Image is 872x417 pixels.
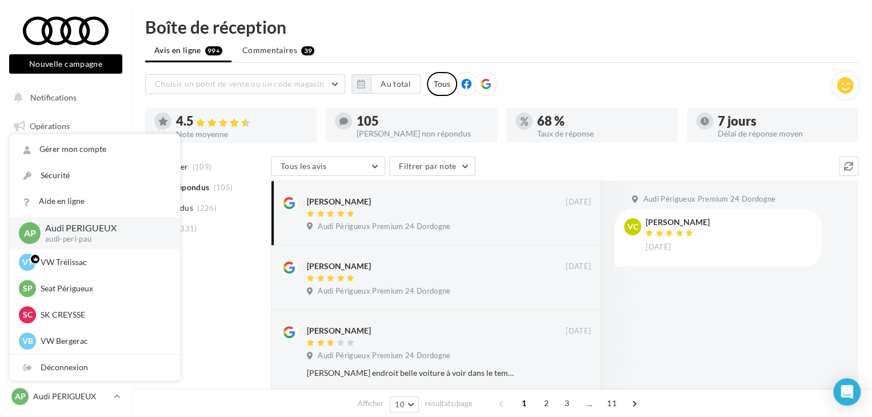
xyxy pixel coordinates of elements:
span: 3 [558,394,576,412]
button: 10 [390,396,419,412]
div: [PERSON_NAME] [307,260,371,272]
span: 2 [537,394,555,412]
button: Au total [351,74,421,94]
span: ... [580,394,598,412]
div: Open Intercom Messenger [833,378,861,406]
div: [PERSON_NAME] endroit belle voiture à voir dans le temps au moment de change de voiture [307,367,517,379]
span: Audi Périgueux Premium 24 Dordogne [318,286,450,296]
span: [DATE] [646,242,671,252]
button: Choisir un point de vente ou un code magasin [145,74,345,94]
span: Audi Périgueux Premium 24 Dordogne [318,222,450,232]
span: Audi Périgueux Premium 24 Dordogne [643,194,775,205]
span: [DATE] [566,262,591,272]
button: Nouvelle campagne [9,54,122,74]
div: 4.5 [176,115,307,128]
a: Opérations [7,114,125,138]
div: Tous [427,72,457,96]
a: Contacts [7,228,125,252]
span: SP [23,283,33,294]
p: VW Trélissac [41,256,166,268]
button: Filtrer par note [389,157,475,176]
span: 1 [515,394,533,412]
span: Commentaires [242,45,297,56]
span: (331) [178,224,197,233]
span: VB [22,335,33,347]
button: Tous les avis [271,157,385,176]
span: [DATE] [566,326,591,336]
div: [PERSON_NAME] non répondus [357,130,488,138]
div: Note moyenne [176,130,307,138]
div: [PERSON_NAME] [646,218,710,226]
a: Gérer mon compte [10,137,180,162]
div: Délai de réponse moyen [718,130,849,138]
span: Opérations [30,121,70,131]
span: Tous les avis [281,161,327,171]
span: VT [22,256,33,268]
div: 105 [357,115,488,127]
span: Afficher [358,398,383,409]
a: Aide en ligne [10,189,180,214]
button: Notifications [7,86,120,110]
p: Audi PERIGUEUX [45,222,162,235]
span: Choisir un point de vente ou un code magasin [155,79,324,89]
span: Audi Périgueux Premium 24 Dordogne [318,351,450,361]
a: AFFICHAGE PRESSE MD [7,286,125,319]
div: Déconnexion [10,355,180,380]
span: Notifications [30,93,77,102]
a: Sécurité [10,163,180,189]
a: Boîte de réception99+ [7,142,125,167]
p: Audi PERIGUEUX [33,391,109,402]
span: AP [24,226,36,239]
div: [PERSON_NAME] [307,325,371,336]
button: Au total [371,74,421,94]
span: [DATE] [566,197,591,207]
a: AP Audi PERIGUEUX [9,386,122,407]
a: Visibilité en ligne [7,172,125,196]
p: audi-peri-pau [45,234,162,244]
p: VW Bergerac [41,335,166,347]
span: AP [15,391,26,402]
span: (226) [197,203,217,212]
div: Boîte de réception [145,18,858,35]
p: Seat Périgueux [41,283,166,294]
a: Campagnes [7,201,125,224]
div: Taux de réponse [537,130,669,138]
span: 11 [602,394,621,412]
a: Médiathèque [7,257,125,281]
span: (109) [193,162,212,171]
div: [PERSON_NAME] [307,196,371,207]
span: 10 [395,400,405,409]
div: 39 [301,46,314,55]
span: SC [23,309,33,320]
p: SK CREYSSE [41,309,166,320]
div: 68 % [537,115,669,127]
span: résultats/page [425,398,473,409]
div: 7 jours [718,115,849,127]
span: VC [627,221,638,232]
